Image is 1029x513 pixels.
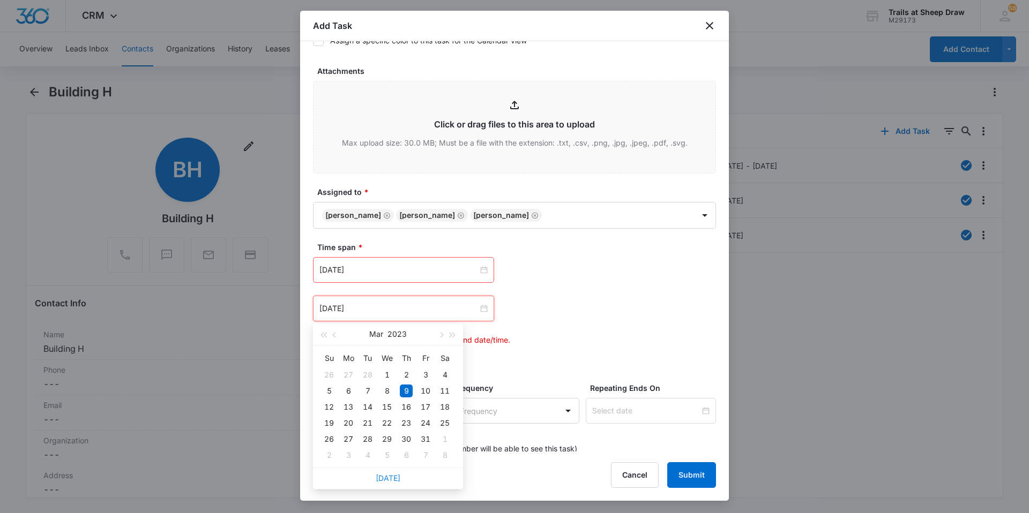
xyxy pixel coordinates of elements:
[361,433,374,446] div: 28
[325,212,381,219] div: [PERSON_NAME]
[317,334,716,345] p: Ensure starting date/time occurs before end date/time.
[400,433,413,446] div: 30
[339,350,358,367] th: Mo
[377,350,397,367] th: We
[416,399,435,415] td: 2023-03-17
[319,415,339,431] td: 2023-03-19
[381,433,393,446] div: 29
[358,431,377,447] td: 2023-03-28
[381,401,393,413] div: 15
[323,433,335,446] div: 26
[400,449,413,462] div: 6
[400,417,413,429] div: 23
[438,384,451,397] div: 11
[319,303,478,314] input: Mar 9, 2023
[397,350,416,367] th: Th
[454,382,584,394] label: Frequency
[319,399,339,415] td: 2023-03-12
[313,19,352,32] h1: Add Task
[361,384,374,397] div: 7
[381,368,393,381] div: 1
[319,367,339,383] td: 2023-02-26
[323,449,335,462] div: 2
[397,415,416,431] td: 2023-03-23
[342,384,355,397] div: 6
[381,384,393,397] div: 8
[323,401,335,413] div: 12
[358,415,377,431] td: 2023-03-21
[361,417,374,429] div: 21
[435,447,454,463] td: 2023-04-08
[361,449,374,462] div: 4
[377,399,397,415] td: 2023-03-15
[342,401,355,413] div: 13
[438,417,451,429] div: 25
[592,405,700,417] input: Select date
[435,399,454,415] td: 2023-03-18
[317,65,720,77] label: Attachments
[416,415,435,431] td: 2023-03-24
[400,401,413,413] div: 16
[317,186,720,198] label: Assigned to
[529,212,539,219] div: Remove Micheal Burke
[339,367,358,383] td: 2023-02-27
[435,383,454,399] td: 2023-03-11
[323,384,335,397] div: 5
[358,367,377,383] td: 2023-02-28
[381,449,393,462] div: 5
[319,350,339,367] th: Su
[416,431,435,447] td: 2023-03-31
[397,367,416,383] td: 2023-03-02
[438,449,451,462] div: 8
[438,401,451,413] div: 18
[438,433,451,446] div: 1
[416,383,435,399] td: 2023-03-10
[416,367,435,383] td: 2023-03-03
[369,323,383,345] button: Mar
[473,212,529,219] div: [PERSON_NAME]
[323,368,335,381] div: 26
[377,431,397,447] td: 2023-03-29
[703,19,716,32] button: close
[397,447,416,463] td: 2023-04-06
[399,212,455,219] div: [PERSON_NAME]
[358,383,377,399] td: 2023-03-07
[419,384,432,397] div: 10
[339,399,358,415] td: 2023-03-13
[339,431,358,447] td: 2023-03-27
[319,264,478,276] input: Sep 15, 2025
[419,368,432,381] div: 3
[381,417,393,429] div: 22
[323,417,335,429] div: 19
[397,383,416,399] td: 2023-03-09
[358,350,377,367] th: Tu
[387,323,407,345] button: 2023
[400,384,413,397] div: 9
[455,212,465,219] div: Remove Ethan Esparza-Escobar
[342,417,355,429] div: 20
[416,350,435,367] th: Fr
[319,447,339,463] td: 2023-04-02
[377,447,397,463] td: 2023-04-05
[419,417,432,429] div: 24
[435,431,454,447] td: 2023-04-01
[435,415,454,431] td: 2023-03-25
[377,383,397,399] td: 2023-03-08
[590,382,720,394] label: Repeating Ends On
[358,399,377,415] td: 2023-03-14
[317,242,720,253] label: Time span
[361,368,374,381] div: 28
[438,368,451,381] div: 4
[419,433,432,446] div: 31
[339,415,358,431] td: 2023-03-20
[419,449,432,462] div: 7
[416,447,435,463] td: 2023-04-07
[611,462,659,488] button: Cancel
[339,447,358,463] td: 2023-04-03
[435,367,454,383] td: 2023-03-04
[319,431,339,447] td: 2023-03-26
[397,431,416,447] td: 2023-03-30
[342,433,355,446] div: 27
[397,399,416,415] td: 2023-03-16
[377,415,397,431] td: 2023-03-22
